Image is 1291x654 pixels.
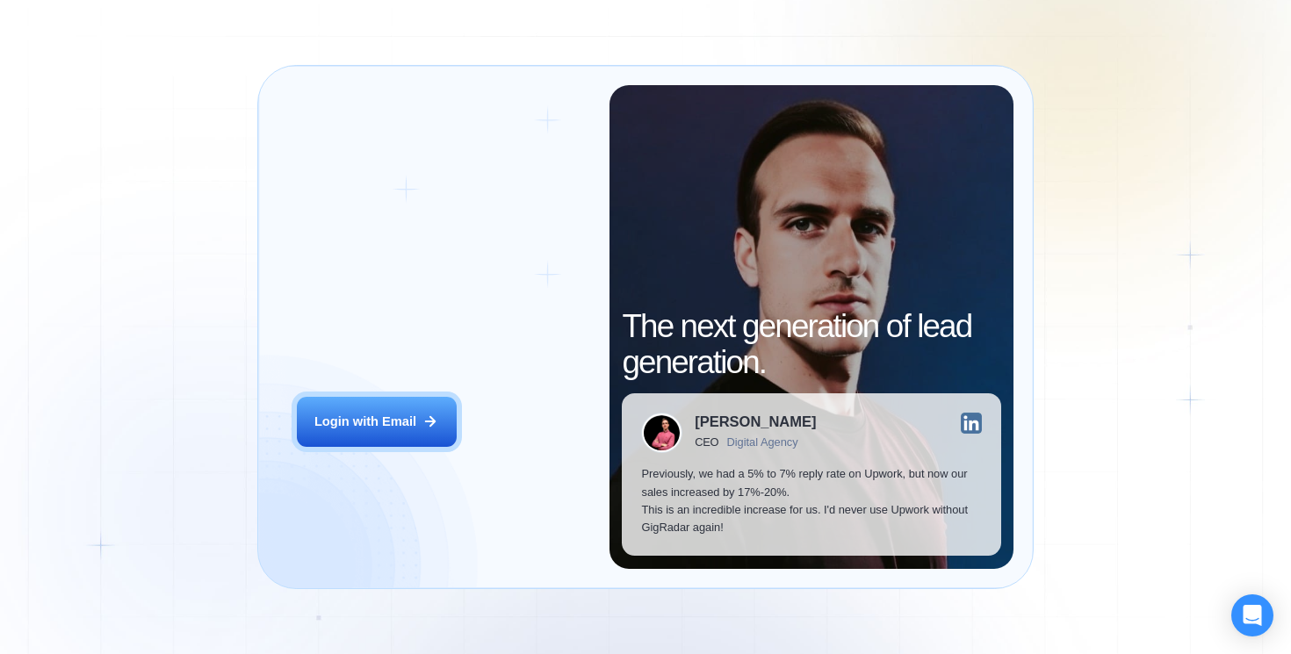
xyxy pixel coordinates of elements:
[622,309,1000,380] h2: The next generation of lead generation.
[1231,594,1273,636] div: Open Intercom Messenger
[727,436,798,449] div: Digital Agency
[314,413,416,430] div: Login with Email
[641,465,981,536] p: Previously, we had a 5% to 7% reply rate on Upwork, but now our sales increased by 17%-20%. This ...
[695,415,816,430] div: [PERSON_NAME]
[297,397,457,447] button: Login with Email
[695,436,718,449] div: CEO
